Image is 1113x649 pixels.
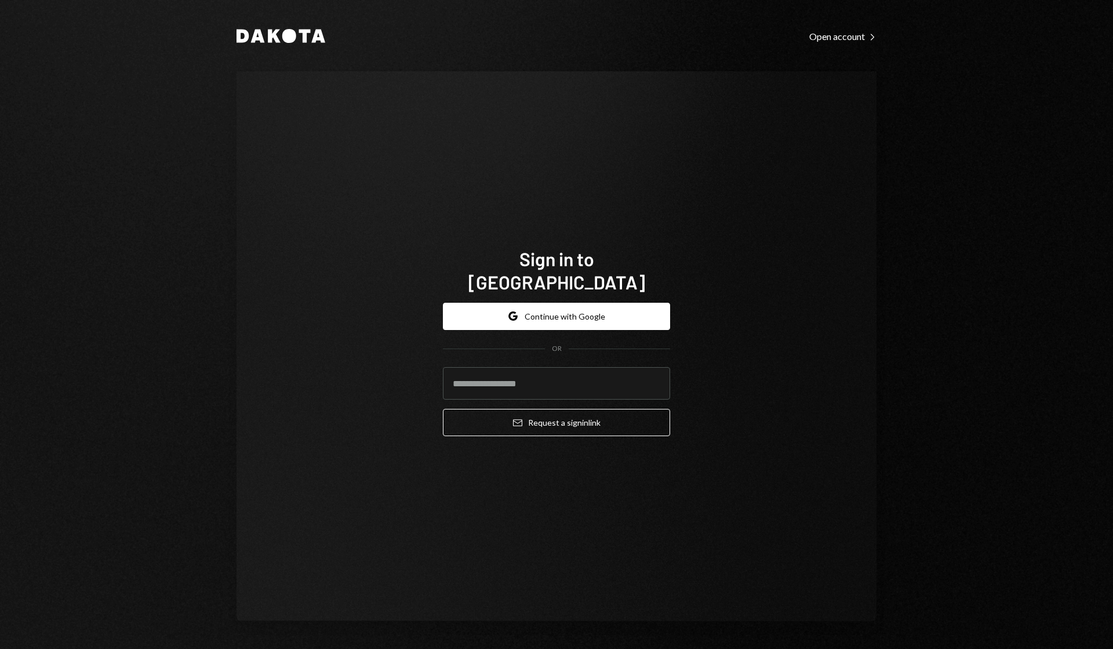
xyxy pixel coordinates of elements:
button: Request a signinlink [443,409,670,436]
div: OR [552,344,562,354]
div: Open account [809,31,876,42]
h1: Sign in to [GEOGRAPHIC_DATA] [443,247,670,293]
button: Continue with Google [443,303,670,330]
a: Open account [809,30,876,42]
